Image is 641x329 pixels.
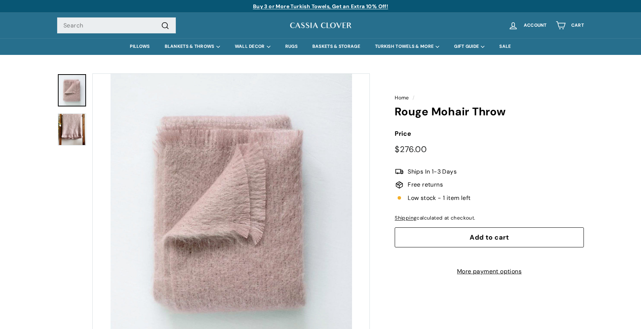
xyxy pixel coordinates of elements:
a: RUGS [278,38,305,55]
label: Price [395,129,584,139]
nav: breadcrumbs [395,94,584,102]
div: calculated at checkout. [395,214,584,222]
a: Shipping [395,215,417,221]
summary: WALL DECOR [227,38,278,55]
a: BASKETS & STORAGE [305,38,368,55]
a: Rouge Mohair Throw [58,74,86,106]
a: SALE [492,38,518,55]
a: Buy 3 or More Turkish Towels, Get an Extra 10% Off! [253,3,388,10]
span: $276.00 [395,144,427,155]
img: Rouge Mohair Throw [58,113,86,145]
a: More payment options [395,267,584,276]
span: Add to cart [470,233,509,242]
span: Ships In 1-3 Days [408,167,457,177]
input: Search [57,17,176,34]
summary: TURKISH TOWELS & MORE [368,38,447,55]
span: Free returns [408,180,443,190]
a: Cart [551,14,588,36]
a: PILLOWS [122,38,157,55]
span: Account [524,23,547,28]
div: Primary [42,38,599,55]
summary: GIFT GUIDE [447,38,492,55]
span: Cart [571,23,584,28]
a: Account [504,14,551,36]
span: / [411,95,416,101]
summary: BLANKETS & THROWS [157,38,227,55]
span: Low stock - 1 item left [408,193,470,203]
h1: Rouge Mohair Throw [395,106,584,118]
a: Home [395,95,409,101]
button: Add to cart [395,227,584,247]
